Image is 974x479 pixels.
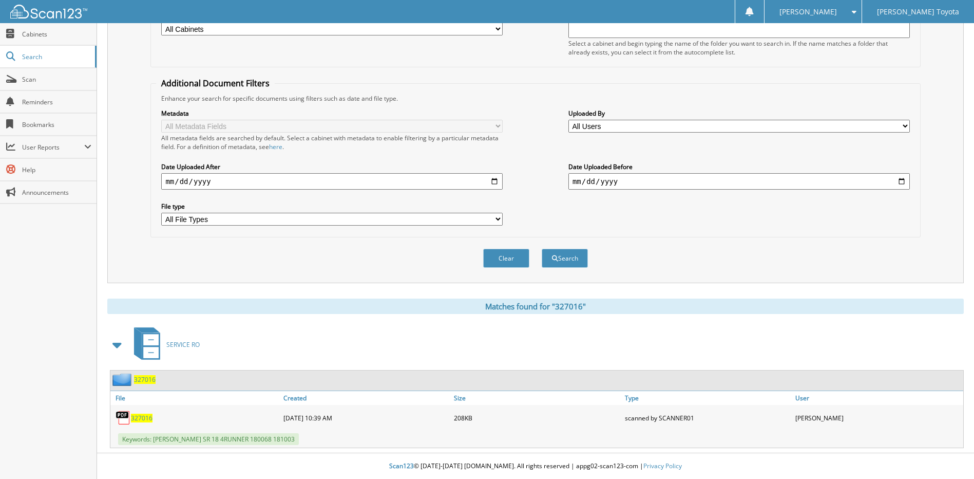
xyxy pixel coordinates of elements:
span: Help [22,165,91,174]
label: File type [161,202,503,211]
span: SERVICE RO [166,340,200,349]
a: File [110,391,281,405]
a: Created [281,391,451,405]
img: PDF.png [116,410,131,426]
div: 208KB [451,408,622,428]
a: 327016 [131,414,152,422]
label: Date Uploaded Before [568,162,910,171]
div: © [DATE]-[DATE] [DOMAIN_NAME]. All rights reserved | appg02-scan123-com | [97,454,974,479]
span: Scan123 [389,462,414,470]
span: [PERSON_NAME] [779,9,837,15]
a: Type [622,391,793,405]
a: here [269,142,282,151]
a: SERVICE RO [128,324,200,365]
span: Keywords: [PERSON_NAME] SR 18 4RUNNER 180068 181003 [118,433,299,445]
div: Select a cabinet and begin typing the name of the folder you want to search in. If the name match... [568,39,910,57]
span: Cabinets [22,30,91,39]
iframe: Chat Widget [923,430,974,479]
span: User Reports [22,143,84,152]
label: Metadata [161,109,503,118]
span: Search [22,52,90,61]
a: Privacy Policy [643,462,682,470]
span: Scan [22,75,91,84]
label: Uploaded By [568,109,910,118]
legend: Additional Document Filters [156,78,275,89]
img: folder2.png [112,373,134,386]
a: User [793,391,963,405]
span: Reminders [22,98,91,106]
a: 327016 [134,375,156,384]
span: [PERSON_NAME] Toyota [877,9,959,15]
div: [PERSON_NAME] [793,408,963,428]
span: Bookmarks [22,120,91,129]
label: Date Uploaded After [161,162,503,171]
input: end [568,173,910,190]
input: start [161,173,503,190]
span: Announcements [22,188,91,197]
div: scanned by SCANNER01 [622,408,793,428]
div: All metadata fields are searched by default. Select a cabinet with metadata to enable filtering b... [161,134,503,151]
button: Clear [483,249,529,268]
div: Matches found for "327016" [107,299,964,314]
div: Enhance your search for specific documents using filters such as date and file type. [156,94,914,103]
a: Size [451,391,622,405]
button: Search [542,249,588,268]
img: scan123-logo-white.svg [10,5,87,19]
div: [DATE] 10:39 AM [281,408,451,428]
